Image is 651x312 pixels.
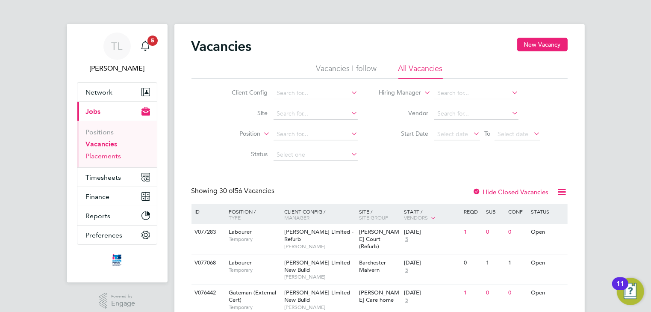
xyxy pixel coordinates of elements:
span: Network [86,88,113,96]
span: Labourer [229,259,252,266]
div: 1 [507,255,529,271]
span: Gateman (External Cert) [229,289,276,303]
button: Network [77,83,157,101]
input: Search for... [274,128,358,140]
span: Finance [86,193,110,201]
input: Search for... [274,87,358,99]
span: Labourer [229,228,252,235]
div: Showing [191,187,277,196]
span: Timesheets [86,173,121,181]
nav: Main navigation [67,24,168,282]
h2: Vacancies [191,38,252,55]
span: Reports [86,212,111,220]
div: Sub [484,204,506,219]
div: Start / [402,204,462,226]
label: Hiring Manager [372,89,421,97]
span: [PERSON_NAME] Care home [359,289,399,303]
a: Go to home page [77,253,157,267]
span: Type [229,214,241,221]
label: Status [218,150,268,158]
div: V077068 [193,255,223,271]
span: Temporary [229,236,280,243]
span: [PERSON_NAME] Court (Refurb) [359,228,399,250]
div: Site / [357,204,402,225]
span: 5 [404,297,409,304]
input: Search for... [434,108,518,120]
div: 1 [484,255,506,271]
a: Powered byEngage [99,293,135,309]
div: 0 [484,224,506,240]
span: Select date [498,130,528,138]
li: Vacancies I follow [316,63,377,79]
span: 5 [404,236,409,243]
div: 1 [462,285,484,301]
div: V077283 [193,224,223,240]
span: Tim Lerwill [77,63,157,74]
a: 5 [137,33,154,60]
span: [PERSON_NAME] Limited - Refurb [284,228,353,243]
label: Hide Closed Vacancies [473,188,549,196]
div: Reqd [462,204,484,219]
button: New Vacancy [517,38,568,51]
div: [DATE] [404,229,460,236]
div: Jobs [77,121,157,167]
label: Vendor [379,109,428,117]
div: 11 [616,284,624,295]
span: Vendors [404,214,428,221]
div: [DATE] [404,259,460,267]
div: Status [529,204,566,219]
input: Search for... [274,108,358,120]
div: 0 [507,285,529,301]
label: Position [211,130,260,138]
a: Vacancies [86,140,118,148]
span: Engage [111,300,135,307]
span: 5 [404,267,409,274]
div: Conf [507,204,529,219]
span: [PERSON_NAME] Limited - New Build [284,259,353,273]
button: Finance [77,187,157,206]
label: Client Config [218,89,268,96]
span: 30 of [220,187,235,195]
button: Reports [77,206,157,225]
button: Jobs [77,102,157,121]
span: 56 Vacancies [220,187,275,195]
div: 0 [484,285,506,301]
div: Open [529,255,566,271]
a: TL[PERSON_NAME] [77,33,157,74]
span: Site Group [359,214,388,221]
div: 0 [462,255,484,271]
a: Positions [86,128,114,136]
span: Jobs [86,107,101,116]
li: All Vacancies [398,63,443,79]
span: 5 [147,36,158,46]
label: Start Date [379,130,428,137]
div: Open [529,285,566,301]
span: Temporary [229,267,280,273]
span: Preferences [86,231,123,239]
span: TL [112,41,123,52]
span: Temporary [229,304,280,311]
span: Manager [284,214,309,221]
div: Position / [222,204,282,225]
button: Preferences [77,226,157,244]
input: Select one [274,149,358,161]
span: [PERSON_NAME] [284,243,355,250]
span: [PERSON_NAME] Limited - New Build [284,289,353,303]
div: Open [529,224,566,240]
div: ID [193,204,223,219]
div: Client Config / [282,204,357,225]
label: Site [218,109,268,117]
div: [DATE] [404,289,460,297]
span: [PERSON_NAME] [284,273,355,280]
a: Placements [86,152,121,160]
span: Select date [437,130,468,138]
span: [PERSON_NAME] [284,304,355,311]
span: To [482,128,493,139]
div: 0 [507,224,529,240]
span: Barchester Malvern [359,259,386,273]
img: itsconstruction-logo-retina.png [111,253,123,267]
div: V076442 [193,285,223,301]
button: Timesheets [77,168,157,187]
button: Open Resource Center, 11 new notifications [617,278,644,305]
div: 1 [462,224,484,240]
